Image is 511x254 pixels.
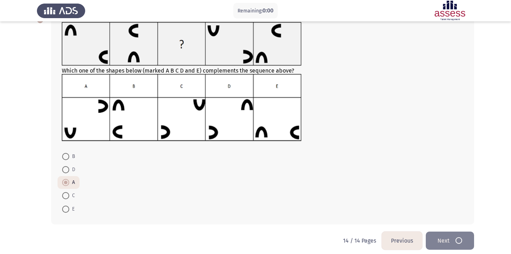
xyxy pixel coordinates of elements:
button: load next page [426,232,474,250]
span: A [69,178,75,187]
img: UkFYYl8wMjhfQS5wbmcxNjkxMjk4Nzk4NjM2.png [62,22,301,66]
p: 14 / 14 Pages [343,237,376,244]
img: Assess Talent Management logo [37,1,85,21]
span: D [69,165,75,174]
span: 0:00 [262,7,273,14]
span: C [69,191,75,200]
img: UkFYYl8wMjhfQi5wbmcxNjkxMjk4ODI4OTk2.png [62,74,301,142]
span: E [69,205,75,213]
img: Assessment logo of ASSESS Focus 4 Module Assessment (EN/AR) (Basic - IB) [426,1,474,21]
p: Remaining: [238,6,273,15]
button: load previous page [382,232,422,250]
div: Which one of the shapes below (marked A B C D and E) complements the sequence above? [62,67,463,74]
span: B [69,152,75,161]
